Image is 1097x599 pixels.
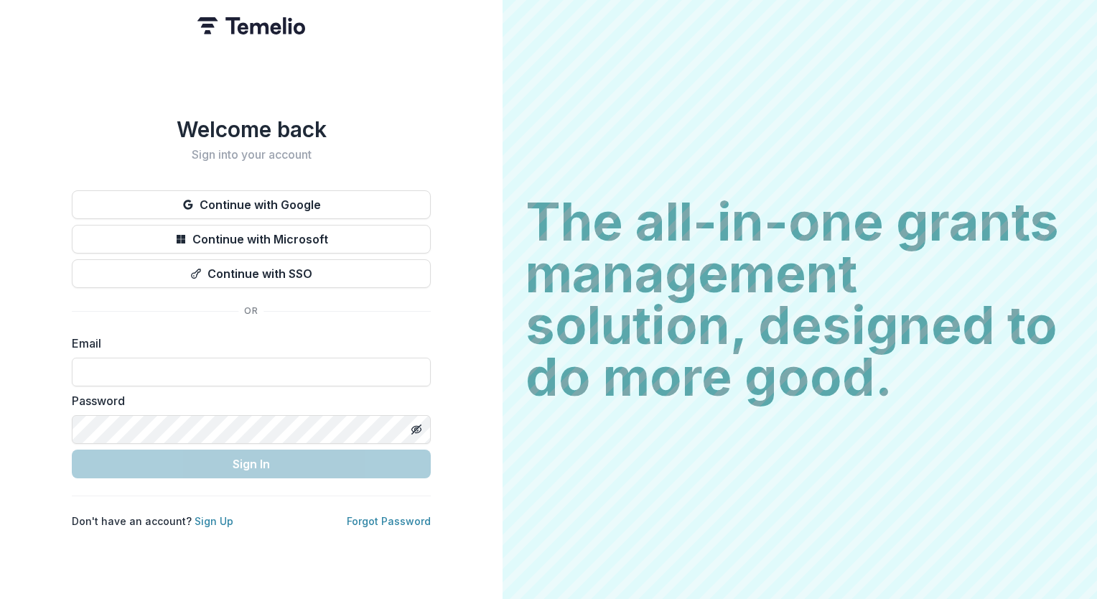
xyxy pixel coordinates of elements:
[72,450,431,478] button: Sign In
[72,392,422,409] label: Password
[72,116,431,142] h1: Welcome back
[405,418,428,441] button: Toggle password visibility
[197,17,305,34] img: Temelio
[195,515,233,527] a: Sign Up
[72,259,431,288] button: Continue with SSO
[72,335,422,352] label: Email
[72,225,431,254] button: Continue with Microsoft
[72,190,431,219] button: Continue with Google
[347,515,431,527] a: Forgot Password
[72,514,233,529] p: Don't have an account?
[72,148,431,162] h2: Sign into your account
